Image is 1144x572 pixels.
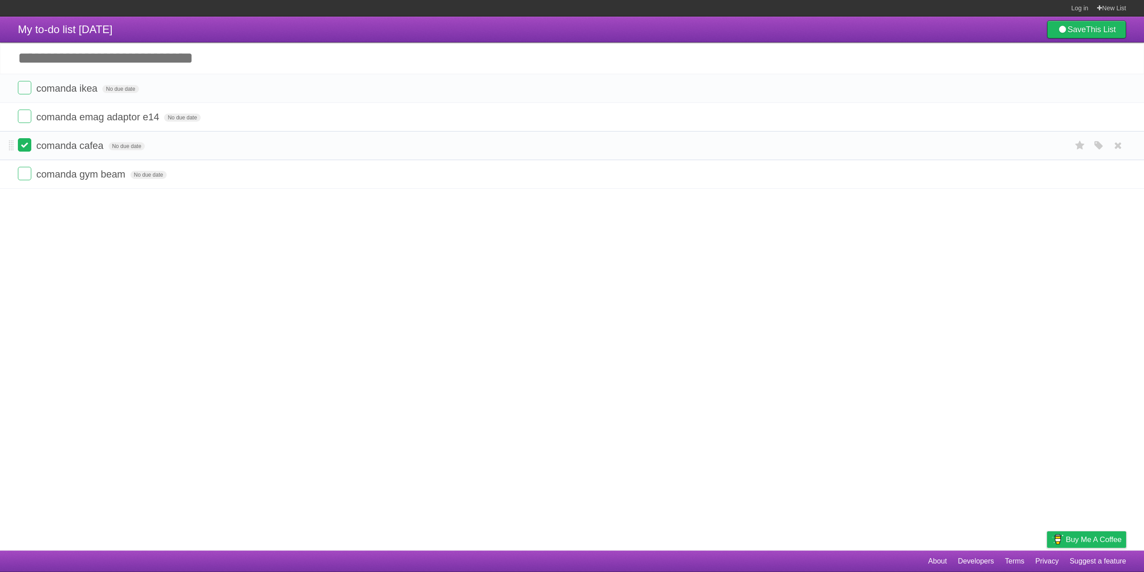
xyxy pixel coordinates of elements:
span: comanda cafea [36,140,105,151]
span: comanda gym beam [36,169,127,180]
a: Suggest a feature [1070,553,1126,570]
a: Developers [958,553,994,570]
label: Done [18,167,31,180]
label: Done [18,110,31,123]
span: No due date [109,142,145,150]
span: No due date [164,114,200,122]
label: Star task [1072,138,1089,153]
span: No due date [130,171,167,179]
span: My to-do list [DATE] [18,23,113,35]
a: Privacy [1035,553,1059,570]
b: This List [1086,25,1116,34]
label: Done [18,138,31,152]
label: Done [18,81,31,94]
a: About [928,553,947,570]
a: SaveThis List [1047,21,1126,38]
span: No due date [102,85,139,93]
img: Buy me a coffee [1051,532,1064,547]
a: Buy me a coffee [1047,531,1126,548]
span: Buy me a coffee [1066,532,1122,547]
span: comanda ikea [36,83,100,94]
span: comanda emag adaptor e14 [36,111,161,123]
a: Terms [1005,553,1025,570]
